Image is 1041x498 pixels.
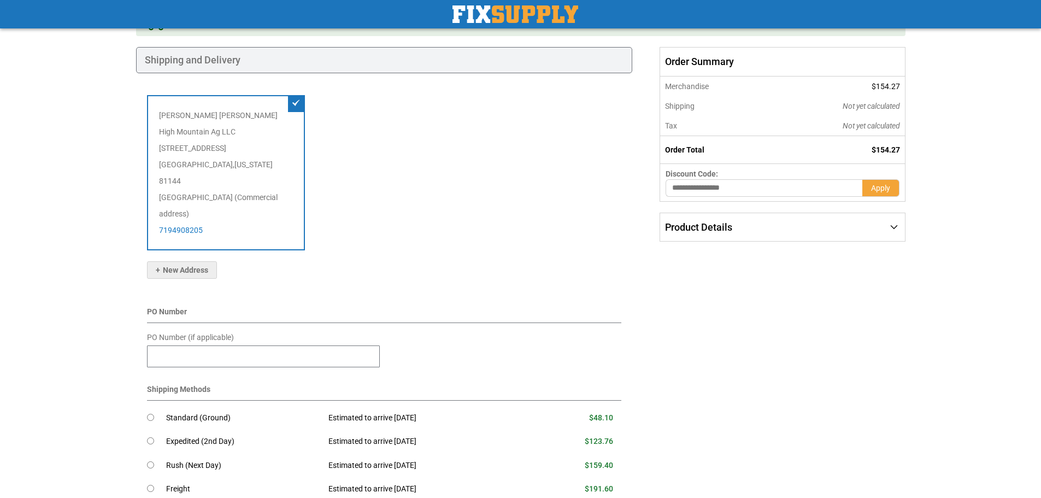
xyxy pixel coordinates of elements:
[872,145,900,154] span: $154.27
[147,261,217,279] button: New Address
[585,437,613,446] span: $123.76
[159,226,203,235] a: 7194908205
[665,221,732,233] span: Product Details
[320,430,531,454] td: Estimated to arrive [DATE]
[320,406,531,430] td: Estimated to arrive [DATE]
[452,5,578,23] a: store logo
[666,169,718,178] span: Discount Code:
[585,484,613,493] span: $191.60
[872,82,900,91] span: $154.27
[660,47,905,77] span: Order Summary
[843,102,900,110] span: Not yet calculated
[585,461,613,470] span: $159.40
[452,5,578,23] img: Fix Industrial Supply
[589,413,613,422] span: $48.10
[871,184,890,192] span: Apply
[660,116,769,136] th: Tax
[136,47,633,73] div: Shipping and Delivery
[665,145,704,154] strong: Order Total
[665,102,695,110] span: Shipping
[843,121,900,130] span: Not yet calculated
[147,333,234,342] span: PO Number (if applicable)
[320,454,531,478] td: Estimated to arrive [DATE]
[147,384,622,401] div: Shipping Methods
[147,95,305,250] div: [PERSON_NAME] [PERSON_NAME] High Mountain Ag LLC [STREET_ADDRESS] [GEOGRAPHIC_DATA] , 81144 [GEOG...
[166,406,321,430] td: Standard (Ground)
[862,179,899,197] button: Apply
[156,266,208,274] span: New Address
[166,430,321,454] td: Expedited (2nd Day)
[234,160,273,169] span: [US_STATE]
[660,77,769,96] th: Merchandise
[166,454,321,478] td: Rush (Next Day)
[147,306,622,323] div: PO Number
